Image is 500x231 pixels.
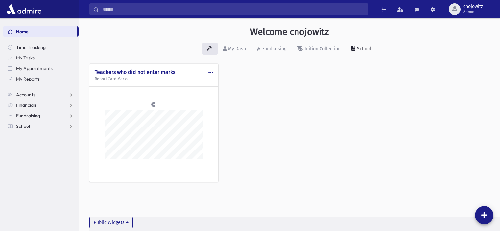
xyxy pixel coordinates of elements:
a: Fundraising [251,40,292,58]
a: My Dash [218,40,251,58]
button: Public Widgets [89,217,133,228]
span: cnojowitz [463,4,483,9]
a: My Tasks [3,53,79,63]
span: My Appointments [16,65,53,71]
span: My Tasks [16,55,35,61]
span: Admin [463,9,483,14]
a: My Reports [3,74,79,84]
span: Time Tracking [16,44,46,50]
div: School [356,46,371,52]
span: School [16,123,30,129]
h4: Teachers who did not enter marks [95,69,213,75]
a: Financials [3,100,79,110]
span: My Reports [16,76,40,82]
img: AdmirePro [5,3,43,16]
span: Fundraising [16,113,40,119]
span: Home [16,29,29,35]
span: Financials [16,102,36,108]
a: Home [3,26,77,37]
a: School [3,121,79,131]
a: School [346,40,376,58]
a: My Appointments [3,63,79,74]
input: Search [99,3,368,15]
a: Time Tracking [3,42,79,53]
div: My Dash [227,46,246,52]
span: Accounts [16,92,35,98]
a: Accounts [3,89,79,100]
h3: Welcome cnojowitz [250,26,329,37]
div: Tuition Collection [303,46,341,52]
div: Fundraising [261,46,286,52]
h5: Report Card Marks [95,77,213,81]
a: Fundraising [3,110,79,121]
a: Tuition Collection [292,40,346,58]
